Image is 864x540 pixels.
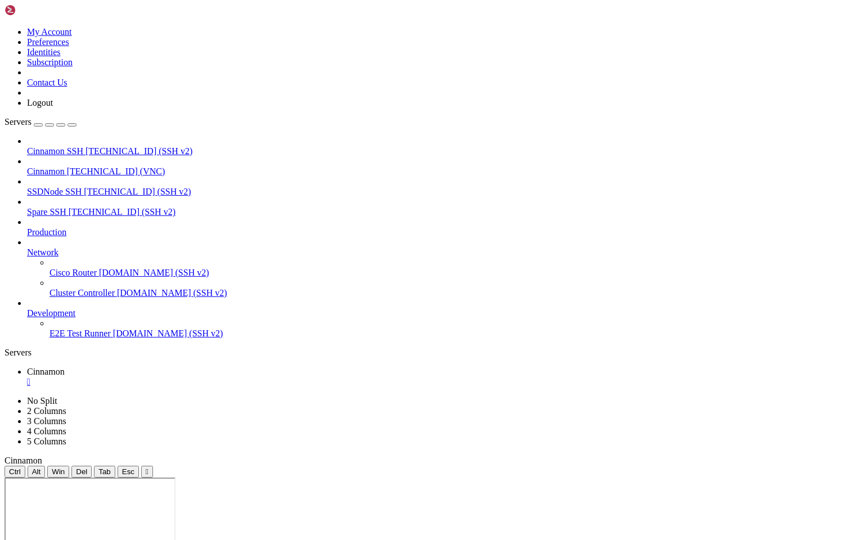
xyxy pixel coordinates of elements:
[27,247,859,258] a: Network
[27,146,859,156] a: Cinnamon SSH [TECHNICAL_ID] (SSH v2)
[27,416,66,426] a: 3 Columns
[113,328,223,338] span: [DOMAIN_NAME] (SSH v2)
[27,298,859,339] li: Development
[32,467,41,476] span: Alt
[47,466,69,478] button: Win
[28,466,46,478] button: Alt
[27,146,83,156] span: Cinnamon SSH
[27,308,75,318] span: Development
[4,466,25,478] button: Ctrl
[27,98,53,107] a: Logout
[27,377,859,387] a: 
[49,258,859,278] li: Cisco Router [DOMAIN_NAME] (SSH v2)
[27,406,66,416] a: 2 Columns
[49,278,859,298] li: Cluster Controller [DOMAIN_NAME] (SSH v2)
[27,367,65,376] span: Cinnamon
[76,467,87,476] span: Del
[27,166,859,177] a: Cinnamon [TECHNICAL_ID] (VNC)
[27,426,66,436] a: 4 Columns
[71,466,92,478] button: Del
[99,268,209,277] span: [DOMAIN_NAME] (SSH v2)
[27,136,859,156] li: Cinnamon SSH [TECHNICAL_ID] (SSH v2)
[27,78,67,87] a: Contact Us
[4,456,42,465] span: Cinnamon
[9,467,21,476] span: Ctrl
[49,318,859,339] li: E2E Test Runner [DOMAIN_NAME] (SSH v2)
[27,367,859,387] a: Cinnamon
[69,207,175,217] span: [TECHNICAL_ID] (SSH v2)
[27,227,859,237] a: Production
[27,308,859,318] a: Development
[27,207,859,217] a: Spare SSH [TECHNICAL_ID] (SSH v2)
[94,466,115,478] button: Tab
[27,177,859,197] li: SSDNode SSH [TECHNICAL_ID] (SSH v2)
[52,467,65,476] span: Win
[117,288,227,298] span: [DOMAIN_NAME] (SSH v2)
[49,268,97,277] span: Cisco Router
[27,187,82,196] span: SSDNode SSH
[4,348,859,358] div: Servers
[85,146,192,156] span: [TECHNICAL_ID] (SSH v2)
[49,288,115,298] span: Cluster Controller
[4,4,69,16] img: Shellngn
[141,466,153,478] button: 
[67,166,165,176] span: [TECHNICAL_ID] (VNC)
[4,117,76,127] a: Servers
[27,27,72,37] a: My Account
[27,247,58,257] span: Network
[118,466,139,478] button: Esc
[27,237,859,298] li: Network
[27,187,859,197] a: SSDNode SSH [TECHNICAL_ID] (SSH v2)
[27,197,859,217] li: Spare SSH [TECHNICAL_ID] (SSH v2)
[98,467,111,476] span: Tab
[27,156,859,177] li: Cinnamon [TECHNICAL_ID] (VNC)
[27,217,859,237] li: Production
[27,166,65,176] span: Cinnamon
[146,467,148,476] div: 
[122,467,134,476] span: Esc
[49,288,859,298] a: Cluster Controller [DOMAIN_NAME] (SSH v2)
[84,187,191,196] span: [TECHNICAL_ID] (SSH v2)
[49,328,111,338] span: E2E Test Runner
[27,207,66,217] span: Spare SSH
[4,117,31,127] span: Servers
[49,328,859,339] a: E2E Test Runner [DOMAIN_NAME] (SSH v2)
[27,227,66,237] span: Production
[27,396,57,406] a: No Split
[49,268,859,278] a: Cisco Router [DOMAIN_NAME] (SSH v2)
[27,47,61,57] a: Identities
[27,57,73,67] a: Subscription
[27,37,69,47] a: Preferences
[27,436,66,446] a: 5 Columns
